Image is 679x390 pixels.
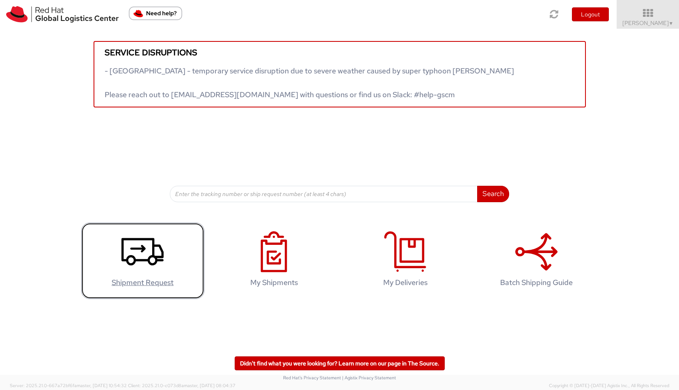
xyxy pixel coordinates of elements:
[283,375,341,381] a: Red Hat's Privacy Statement
[90,278,196,287] h4: Shipment Request
[484,278,590,287] h4: Batch Shipping Guide
[213,223,336,299] a: My Shipments
[477,186,509,202] button: Search
[10,383,127,388] span: Server: 2025.21.0-667a72bf6fa
[170,186,478,202] input: Enter the tracking number or ship request number (at least 4 chars)
[77,383,127,388] span: master, [DATE] 10:54:32
[105,66,514,99] span: - [GEOGRAPHIC_DATA] - temporary service disruption due to severe weather caused by super typhoon ...
[81,223,204,299] a: Shipment Request
[572,7,609,21] button: Logout
[105,48,575,57] h5: Service disruptions
[342,375,396,381] a: | Agistix Privacy Statement
[221,278,327,287] h4: My Shipments
[6,6,119,23] img: rh-logistics-00dfa346123c4ec078e1.svg
[669,20,674,27] span: ▼
[235,356,445,370] a: Didn't find what you were looking for? Learn more on our page in The Source.
[475,223,598,299] a: Batch Shipping Guide
[352,278,458,287] h4: My Deliveries
[549,383,669,389] span: Copyright © [DATE]-[DATE] Agistix Inc., All Rights Reserved
[128,383,235,388] span: Client: 2025.21.0-c073d8a
[94,41,586,107] a: Service disruptions - [GEOGRAPHIC_DATA] - temporary service disruption due to severe weather caus...
[184,383,235,388] span: master, [DATE] 08:04:37
[622,19,674,27] span: [PERSON_NAME]
[129,7,182,20] button: Need help?
[344,223,467,299] a: My Deliveries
